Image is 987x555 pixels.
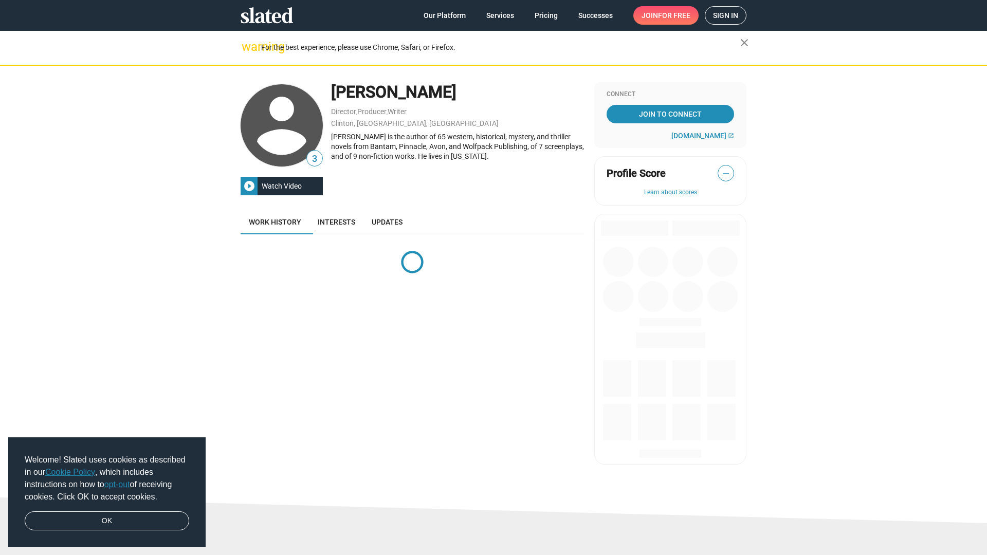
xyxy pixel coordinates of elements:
[387,109,388,115] span: ,
[705,6,746,25] a: Sign in
[713,7,738,24] span: Sign in
[242,41,254,53] mat-icon: warning
[309,210,363,234] a: Interests
[331,119,499,127] a: Clinton, [GEOGRAPHIC_DATA], [GEOGRAPHIC_DATA]
[331,81,584,103] div: [PERSON_NAME]
[718,167,734,180] span: —
[633,6,699,25] a: Joinfor free
[415,6,474,25] a: Our Platform
[363,210,411,234] a: Updates
[318,218,355,226] span: Interests
[104,480,130,489] a: opt-out
[671,132,734,140] a: [DOMAIN_NAME]
[526,6,566,25] a: Pricing
[331,107,356,116] a: Director
[241,177,323,195] button: Watch Video
[25,511,189,531] a: dismiss cookie message
[424,6,466,25] span: Our Platform
[738,36,751,49] mat-icon: close
[642,6,690,25] span: Join
[241,210,309,234] a: Work history
[578,6,613,25] span: Successes
[535,6,558,25] span: Pricing
[243,180,255,192] mat-icon: play_circle_filled
[607,90,734,99] div: Connect
[609,105,732,123] span: Join To Connect
[570,6,621,25] a: Successes
[728,133,734,139] mat-icon: open_in_new
[388,107,407,116] a: Writer
[357,107,387,116] a: Producer
[607,166,666,180] span: Profile Score
[607,189,734,197] button: Learn about scores
[372,218,403,226] span: Updates
[478,6,522,25] a: Services
[8,437,206,547] div: cookieconsent
[671,132,726,140] span: [DOMAIN_NAME]
[331,132,584,161] div: [PERSON_NAME] is the author of 65 western, historical, mystery, and thriller novels from Bantam, ...
[249,218,301,226] span: Work history
[261,41,740,54] div: For the best experience, please use Chrome, Safari, or Firefox.
[45,468,95,476] a: Cookie Policy
[258,177,306,195] div: Watch Video
[658,6,690,25] span: for free
[486,6,514,25] span: Services
[356,109,357,115] span: ,
[607,105,734,123] a: Join To Connect
[25,454,189,503] span: Welcome! Slated uses cookies as described in our , which includes instructions on how to of recei...
[307,152,322,166] span: 3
